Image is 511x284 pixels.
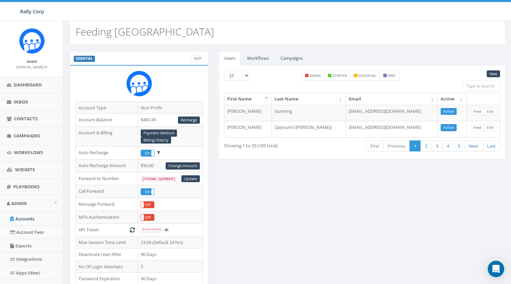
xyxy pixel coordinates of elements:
code: [PHONE_NUMBER] [141,176,177,182]
td: [PERSON_NAME] [224,105,272,121]
div: OnOff [141,214,154,221]
td: Account & Billing [76,126,138,147]
img: Icon_1.png [19,28,45,54]
div: OnOff [141,201,154,208]
td: $492.45 [138,114,203,127]
td: Deactivate User After [76,248,138,261]
a: Billing History [141,137,171,144]
th: First Name: activate to sort column descending [224,93,272,105]
a: Workflows [241,51,274,65]
a: 1 [410,140,421,152]
small: Name [27,59,37,64]
small: free [388,73,396,78]
span: Workflows [14,149,43,155]
i: Generate New Token [130,228,135,232]
td: $50.00 [138,159,203,172]
td: Forward to Number [76,172,138,185]
img: Rally_Corp_Icon.png [126,71,152,96]
a: First [366,140,384,152]
td: [EMAIL_ADDRESS][DOMAIN_NAME] [346,121,438,137]
a: Users [219,51,241,65]
td: Auto Recharge [76,147,138,160]
a: View [470,124,484,131]
a: 5 [453,140,465,152]
td: [EMAIL_ADDRESS][DOMAIN_NAME] [346,105,438,121]
span: Playbooks [13,184,40,190]
div: Open Intercom Messenger [488,261,504,277]
a: 4 [442,140,454,152]
th: Active: activate to sort column ascending [438,93,467,105]
span: Widgets [15,166,35,173]
th: Last Name: activate to sort column ascending [272,93,346,105]
span: Rally Corp [20,8,44,15]
a: View [470,108,484,115]
label: On [141,150,154,156]
a: Change Amount [166,162,200,170]
a: New [487,70,500,78]
a: Update [181,175,200,182]
small: admin [309,73,321,78]
span: Campaigns [14,133,40,139]
span: Inbox [14,99,28,105]
a: 3 [431,140,443,152]
a: Active [441,108,457,115]
td: Qayoumi ([PERSON_NAME]) [272,121,346,137]
div: OnOff [141,150,154,157]
td: [PERSON_NAME] [224,121,272,137]
small: essential [358,73,376,78]
div: Showing 1 to 25 (109 total) [224,140,333,149]
label: Off [141,214,154,220]
div: OnOff [141,188,154,195]
a: Edit [191,55,205,62]
label: ESSENTIAL [74,56,95,62]
a: Campaigns [275,51,308,65]
a: Active [441,124,457,131]
a: Next [464,140,483,152]
h2: Feeding [GEOGRAPHIC_DATA] [75,26,214,37]
td: API Token [76,224,138,236]
a: Payment Method [141,130,177,137]
a: Recharge [178,117,200,124]
span: Contacts [14,116,38,122]
label: Off [141,202,154,208]
a: Edit [484,124,496,131]
label: On [141,189,154,195]
a: 2 [420,140,432,152]
a: Last [483,140,500,152]
td: 23:59 (Default 24 hrs) [138,236,203,248]
td: Non Profit [138,102,203,114]
span: Enable to prevent campaign failure. [157,149,160,155]
small: starter [332,73,347,78]
input: Type to search [462,81,500,91]
td: Max Session Time Limit [76,236,138,248]
td: Account Balance [76,114,138,127]
a: Edit [484,108,496,115]
a: Previous [383,140,410,152]
td: Auto Recharge Amount [76,159,138,172]
td: Message Forward [76,198,138,211]
small: [PERSON_NAME] [16,65,47,69]
td: 5 [138,260,203,273]
td: No Of Login Attempts [76,260,138,273]
span: Dashboard [14,82,42,88]
td: MFA Authentication [76,211,138,224]
td: Call Forward [76,185,138,198]
span: Admin [11,200,27,206]
td: Account Type [76,102,138,114]
td: 90 Days [138,248,203,261]
a: [PERSON_NAME] [16,64,47,70]
td: Gunning [272,105,346,121]
th: Email: activate to sort column ascending [346,93,438,105]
